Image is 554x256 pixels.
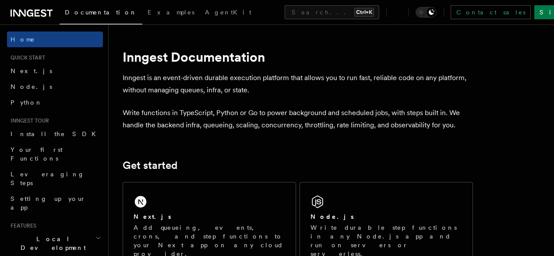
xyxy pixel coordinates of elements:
a: Contact sales [451,5,531,19]
p: Write functions in TypeScript, Python or Go to power background and scheduled jobs, with steps bu... [123,107,473,131]
a: AgentKit [200,3,257,24]
span: Python [11,99,42,106]
a: Setting up your app [7,191,103,215]
h2: Next.js [134,212,171,221]
a: Documentation [60,3,142,25]
button: Toggle dark mode [416,7,437,18]
a: Install the SDK [7,126,103,142]
a: Your first Functions [7,142,103,166]
a: Node.js [7,79,103,95]
span: AgentKit [205,9,251,16]
span: Documentation [65,9,137,16]
span: Home [11,35,35,44]
a: Examples [142,3,200,24]
a: Home [7,32,103,47]
span: Features [7,222,36,229]
span: Leveraging Steps [11,171,85,186]
span: Examples [148,9,194,16]
h1: Inngest Documentation [123,49,473,65]
span: Your first Functions [11,146,63,162]
a: Python [7,95,103,110]
h2: Node.js [311,212,354,221]
a: Get started [123,159,177,172]
span: Inngest tour [7,117,49,124]
span: Next.js [11,67,52,74]
span: Local Development [7,235,95,252]
kbd: Ctrl+K [354,8,374,17]
button: Local Development [7,231,103,256]
a: Leveraging Steps [7,166,103,191]
span: Quick start [7,54,45,61]
p: Inngest is an event-driven durable execution platform that allows you to run fast, reliable code ... [123,72,473,96]
span: Setting up your app [11,195,86,211]
a: Next.js [7,63,103,79]
button: Search...Ctrl+K [285,5,379,19]
span: Node.js [11,83,52,90]
span: Install the SDK [11,130,101,137]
